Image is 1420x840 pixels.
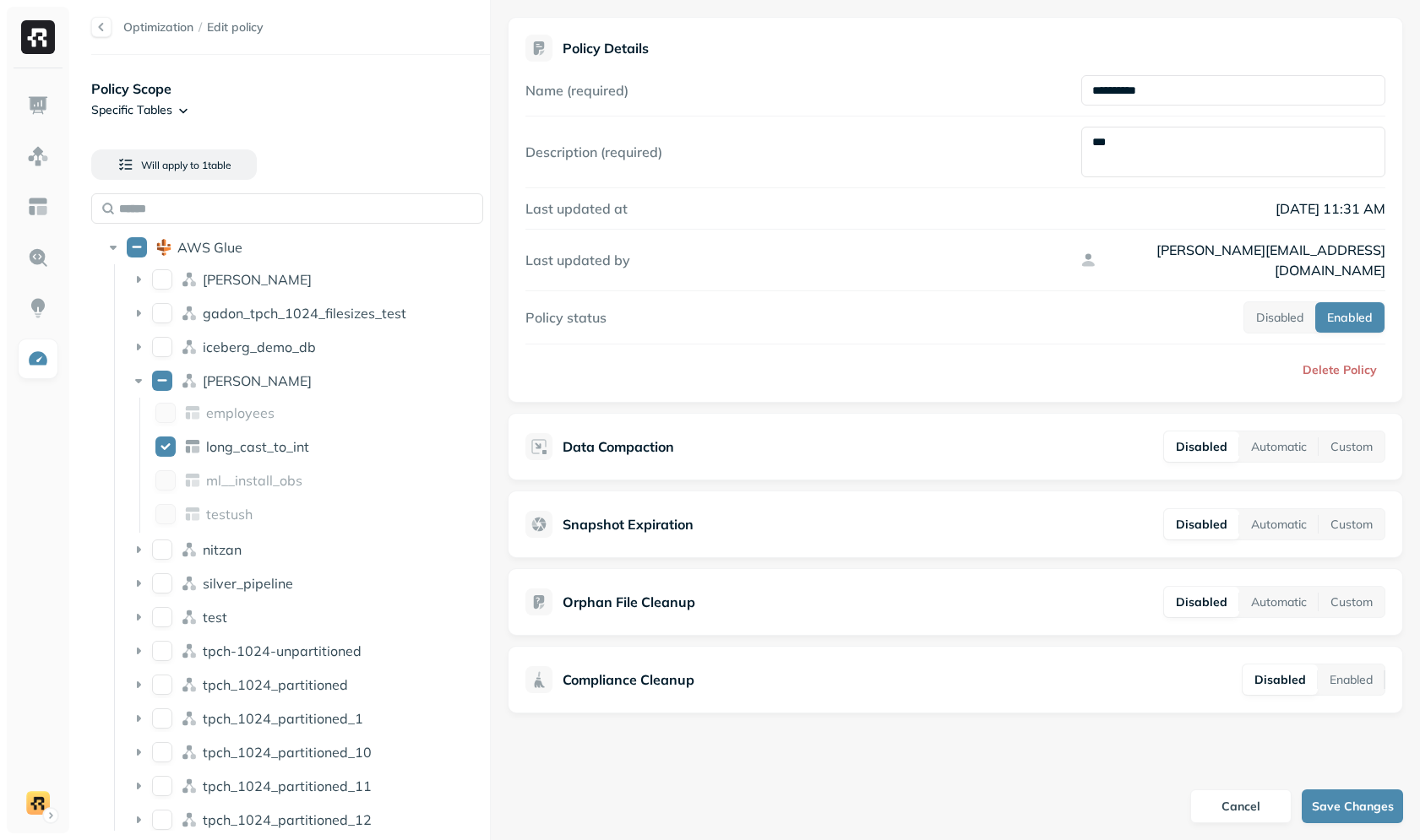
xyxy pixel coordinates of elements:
[152,708,172,729] button: tpch_1024_partitioned_1
[206,506,253,523] p: testush
[203,271,312,288] p: dean
[123,637,484,664] div: tpch-1024-unpartitionedtpch-1024-unpartitioned
[199,19,202,35] p: /
[149,467,485,494] div: ml__install_obsml__install_obs
[525,82,628,99] label: Name (required)
[203,575,293,592] p: silver_pipeline
[203,372,312,389] span: [PERSON_NAME]
[123,300,484,327] div: gadon_tpch_1024_filesizes_testgadon_tpch_1024_filesizes_test
[203,609,227,626] p: test
[27,348,49,370] img: Optimization
[123,367,484,394] div: lee[PERSON_NAME]
[1102,240,1385,280] p: [PERSON_NAME][EMAIL_ADDRESS][DOMAIN_NAME]
[123,772,484,799] div: tpch_1024_partitioned_11tpch_1024_partitioned_11
[123,671,484,698] div: tpch_1024_partitionedtpch_1024_partitioned
[152,539,172,560] button: nitzan
[563,669,694,690] p: Compliance Cleanup
[123,333,484,360] div: iceberg_demo_dbiceberg_demo_db
[1190,789,1292,823] button: Cancel
[123,19,193,35] p: Optimization
[206,438,309,455] span: long_cast_to_int
[155,403,176,423] button: employees
[152,337,172,357] button: iceberg_demo_db
[525,252,630,268] label: Last updated by
[203,744,372,761] span: tpch_1024_partitioned_10
[563,40,649,57] p: Policy Details
[149,399,485,426] div: employeesemployees
[1302,789,1403,823] button: Save Changes
[1164,431,1239,462] button: Disabled
[152,641,172,661] button: tpch-1024-unpartitioned
[123,536,484,563] div: nitzannitzan
[203,676,348,693] p: tpch_1024_partitioned
[155,504,176,524] button: testush
[27,145,49,167] img: Assets
[91,102,172,118] p: Specific Tables
[123,266,484,293] div: dean[PERSON_NAME]
[1318,664,1385,695] button: Enabled
[203,372,312,389] p: lee
[123,570,484,597] div: silver_pipelinesilver_pipeline
[199,159,231,171] span: 1 table
[203,710,363,727] p: tpch_1024_partitioned_1
[203,541,242,558] p: nitzan
[203,811,372,828] p: tpch_1024_partitioned_12
[525,309,607,326] label: Policy status
[203,305,406,322] p: gadon_tpch_1024_filesizes_test
[1239,509,1319,539] button: Automatic
[27,196,49,218] img: Asset Explorer
[1319,587,1385,617] button: Custom
[1244,302,1315,333] button: Disabled
[1164,509,1239,539] button: Disabled
[1315,302,1385,333] button: Enabled
[152,573,172,593] button: silver_pipeline
[149,501,485,528] div: testushtestush
[152,303,172,323] button: gadon_tpch_1024_filesizes_test
[563,592,695,612] p: Orphan File Cleanup
[177,239,242,256] p: AWS Glue
[141,159,199,171] span: Will apply to
[1164,587,1239,617] button: Disabled
[206,472,302,489] p: ml__install_obs
[123,739,484,766] div: tpch_1024_partitioned_10tpch_1024_partitioned_10
[21,20,55,54] img: Ryft
[207,19,264,35] span: Edit policy
[206,404,275,421] p: employees
[91,149,257,180] button: Will apply to 1table
[203,642,362,659] p: tpch-1024-unpartitioned
[563,514,694,534] p: Snapshot Expiration
[1239,431,1319,462] button: Automatic
[26,791,50,815] img: demo
[525,144,662,160] label: Description (required)
[27,297,49,319] img: Insights
[123,604,484,631] div: testtest
[152,269,172,290] button: dean
[123,806,484,833] div: tpch_1024_partitioned_12tpch_1024_partitioned_12
[152,810,172,830] button: tpch_1024_partitioned_12
[152,742,172,762] button: tpch_1024_partitioned_10
[203,778,372,794] p: tpch_1024_partitioned_11
[155,470,176,490] button: ml__install_obs
[1081,198,1385,219] p: [DATE] 11:31 AM
[149,433,485,460] div: long_cast_to_intlong_cast_to_int
[98,234,483,261] div: AWS GlueAWS Glue
[152,675,172,695] button: tpch_1024_partitioned
[203,339,316,355] span: iceberg_demo_db
[123,705,484,732] div: tpch_1024_partitioned_1tpch_1024_partitioned_1
[203,271,312,288] span: [PERSON_NAME]
[123,19,264,35] nav: breadcrumb
[1239,587,1319,617] button: Automatic
[127,237,147,257] button: AWS Glue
